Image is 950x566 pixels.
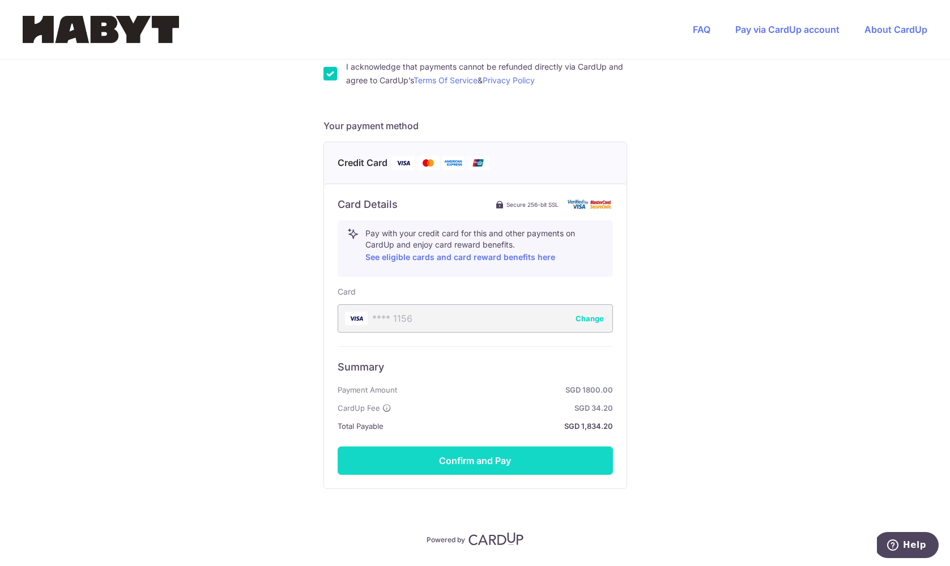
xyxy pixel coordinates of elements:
[338,446,613,475] button: Confirm and Pay
[338,419,384,433] span: Total Payable
[338,401,380,415] span: CardUp Fee
[442,156,465,170] img: American Express
[392,156,415,170] img: Visa
[417,156,440,170] img: Mastercard
[323,119,627,133] h5: Your payment method
[365,252,555,262] a: See eligible cards and card reward benefits here
[576,313,604,324] button: Change
[338,286,356,297] label: Card
[568,199,613,209] img: card secure
[338,360,613,374] h6: Summary
[877,532,939,560] iframe: Opens a widget where you can find more information
[338,156,387,170] span: Credit Card
[338,383,397,397] span: Payment Amount
[735,24,840,35] a: Pay via CardUp account
[467,156,489,170] img: Union Pay
[402,383,613,397] strong: SGD 1800.00
[506,200,559,209] span: Secure 256-bit SSL
[346,60,627,87] label: I acknowledge that payments cannot be refunded directly via CardUp and agree to CardUp’s &
[693,24,710,35] a: FAQ
[388,419,613,433] strong: SGD 1,834.20
[396,401,613,415] strong: SGD 34.20
[427,533,465,544] p: Powered by
[338,198,398,211] h6: Card Details
[365,228,603,264] p: Pay with your credit card for this and other payments on CardUp and enjoy card reward benefits.
[414,75,478,85] a: Terms Of Service
[483,75,535,85] a: Privacy Policy
[468,532,524,546] img: CardUp
[864,24,927,35] a: About CardUp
